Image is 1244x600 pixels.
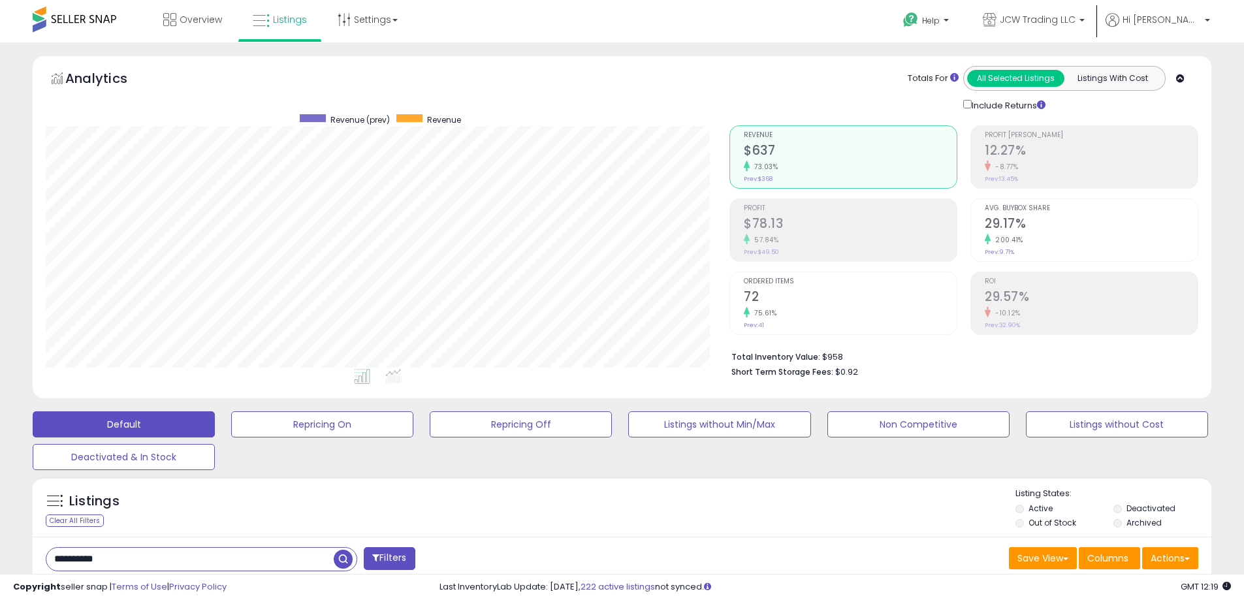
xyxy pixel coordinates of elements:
[991,162,1018,172] small: -8.77%
[430,411,612,437] button: Repricing Off
[967,70,1064,87] button: All Selected Listings
[991,308,1021,318] small: -10.12%
[427,114,461,125] span: Revenue
[750,235,778,245] small: 57.84%
[985,205,1198,212] span: Avg. Buybox Share
[985,278,1198,285] span: ROI
[985,321,1020,329] small: Prev: 32.90%
[744,205,957,212] span: Profit
[1142,547,1198,569] button: Actions
[953,97,1061,112] div: Include Returns
[744,278,957,285] span: Ordered Items
[1126,503,1175,514] label: Deactivated
[744,321,764,329] small: Prev: 41
[908,72,959,85] div: Totals For
[273,13,307,26] span: Listings
[1087,552,1128,565] span: Columns
[750,308,776,318] small: 75.61%
[330,114,390,125] span: Revenue (prev)
[33,444,215,470] button: Deactivated & In Stock
[13,580,61,593] strong: Copyright
[231,411,413,437] button: Repricing On
[985,289,1198,307] h2: 29.57%
[985,216,1198,234] h2: 29.17%
[1026,411,1208,437] button: Listings without Cost
[1009,547,1077,569] button: Save View
[628,411,810,437] button: Listings without Min/Max
[893,2,962,42] a: Help
[1079,547,1140,569] button: Columns
[112,580,167,593] a: Terms of Use
[744,175,773,183] small: Prev: $368
[744,248,779,256] small: Prev: $49.50
[985,248,1014,256] small: Prev: 9.71%
[985,175,1018,183] small: Prev: 13.45%
[65,69,153,91] h5: Analytics
[1181,580,1231,593] span: 2025-08-12 12:19 GMT
[985,143,1198,161] h2: 12.27%
[991,235,1023,245] small: 200.41%
[69,492,120,511] h5: Listings
[744,289,957,307] h2: 72
[1106,13,1210,42] a: Hi [PERSON_NAME]
[744,143,957,161] h2: $637
[1000,13,1076,26] span: JCW Trading LLC
[744,216,957,234] h2: $78.13
[1029,503,1053,514] label: Active
[835,366,858,378] span: $0.92
[731,348,1188,364] li: $958
[922,15,940,26] span: Help
[750,162,778,172] small: 73.03%
[731,366,833,377] b: Short Term Storage Fees:
[1015,488,1211,500] p: Listing States:
[1123,13,1201,26] span: Hi [PERSON_NAME]
[439,581,1231,593] div: Last InventoryLab Update: [DATE], not synced.
[180,13,222,26] span: Overview
[13,581,227,593] div: seller snap | |
[1029,517,1076,528] label: Out of Stock
[731,351,820,362] b: Total Inventory Value:
[33,411,215,437] button: Default
[364,547,415,570] button: Filters
[985,132,1198,139] span: Profit [PERSON_NAME]
[902,12,919,28] i: Get Help
[46,514,104,527] div: Clear All Filters
[581,580,655,593] a: 222 active listings
[1064,70,1161,87] button: Listings With Cost
[827,411,1010,437] button: Non Competitive
[169,580,227,593] a: Privacy Policy
[744,132,957,139] span: Revenue
[1126,517,1162,528] label: Archived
